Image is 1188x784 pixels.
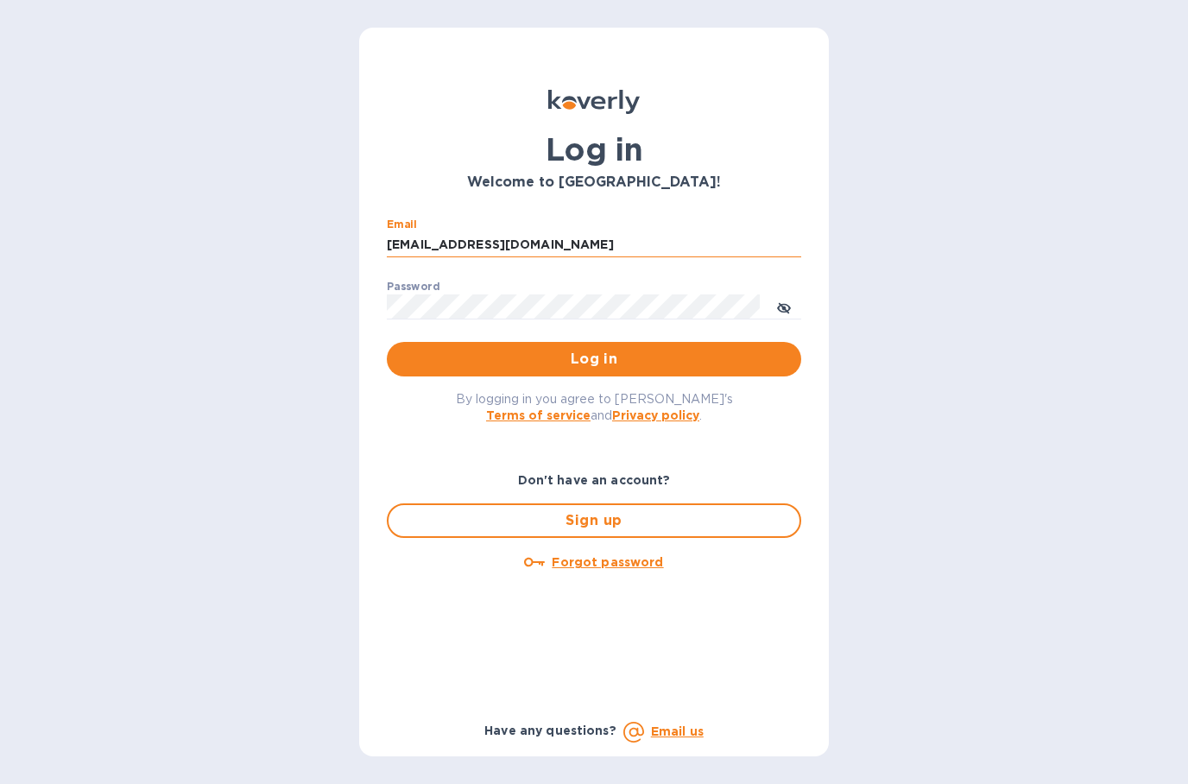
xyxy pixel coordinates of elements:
a: Terms of service [486,408,591,422]
b: Don't have an account? [518,473,671,487]
input: Enter email address [387,232,801,258]
b: Have any questions? [484,724,616,737]
label: Password [387,281,439,292]
button: Log in [387,342,801,376]
u: Forgot password [552,555,663,569]
button: Sign up [387,503,801,538]
a: Email us [651,724,704,738]
a: Privacy policy [612,408,699,422]
img: Koverly [548,90,640,114]
label: Email [387,219,417,230]
span: By logging in you agree to [PERSON_NAME]'s and . [456,392,733,422]
button: toggle password visibility [767,289,801,324]
span: Log in [401,349,787,370]
h1: Log in [387,131,801,168]
span: Sign up [402,510,786,531]
h3: Welcome to [GEOGRAPHIC_DATA]! [387,174,801,191]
